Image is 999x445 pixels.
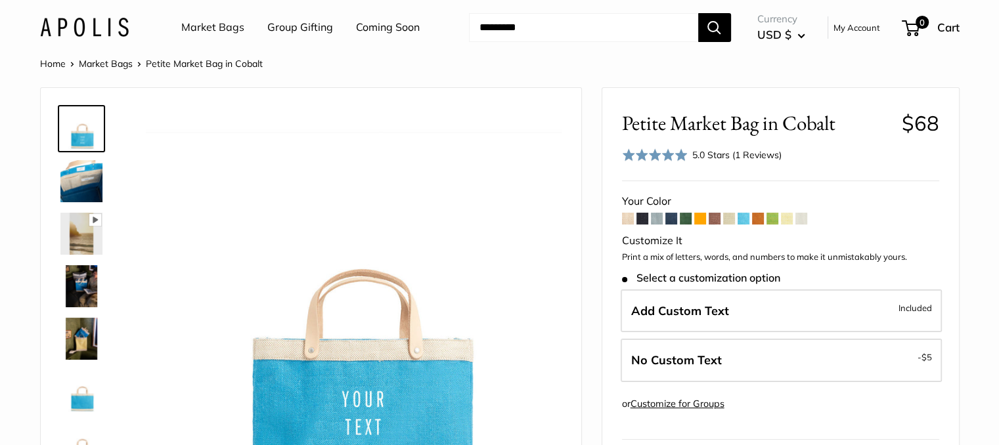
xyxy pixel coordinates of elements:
[757,28,791,41] span: USD $
[622,146,782,165] div: 5.0 Stars (1 Reviews)
[58,315,105,362] a: Petite Market Bag in Cobalt
[356,18,420,37] a: Coming Soon
[937,20,960,34] span: Cart
[918,349,932,365] span: -
[757,10,805,28] span: Currency
[698,13,731,42] button: Search
[60,265,102,307] img: Petite Market Bag in Cobalt
[40,55,263,72] nav: Breadcrumb
[60,318,102,360] img: Petite Market Bag in Cobalt
[631,303,729,318] span: Add Custom Text
[58,210,105,257] a: Petite Market Bag in Cobalt
[60,213,102,255] img: Petite Market Bag in Cobalt
[621,339,942,382] label: Leave Blank
[58,368,105,415] a: Petite Market Bag in Cobalt
[622,272,780,284] span: Select a customization option
[902,110,939,136] span: $68
[899,300,932,316] span: Included
[469,13,698,42] input: Search...
[60,370,102,412] img: Petite Market Bag in Cobalt
[60,108,102,150] img: Petite Market Bag in Cobalt
[181,18,244,37] a: Market Bags
[58,263,105,310] a: Petite Market Bag in Cobalt
[621,289,942,333] label: Add Custom Text
[692,148,782,162] div: 5.0 Stars (1 Reviews)
[622,111,892,135] span: Petite Market Bag in Cobalt
[921,352,932,362] span: $5
[622,251,939,264] p: Print a mix of letters, words, and numbers to make it unmistakably yours.
[631,352,722,368] span: No Custom Text
[622,192,939,211] div: Your Color
[622,231,939,251] div: Customize It
[903,17,960,38] a: 0 Cart
[146,58,263,70] span: Petite Market Bag in Cobalt
[915,16,928,29] span: 0
[79,58,133,70] a: Market Bags
[622,395,724,413] div: or
[833,20,880,35] a: My Account
[267,18,333,37] a: Group Gifting
[58,158,105,205] a: Petite Market Bag in Cobalt
[40,58,66,70] a: Home
[757,24,805,45] button: USD $
[60,160,102,202] img: Petite Market Bag in Cobalt
[631,398,724,410] a: Customize for Groups
[58,105,105,152] a: Petite Market Bag in Cobalt
[40,18,129,37] img: Apolis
